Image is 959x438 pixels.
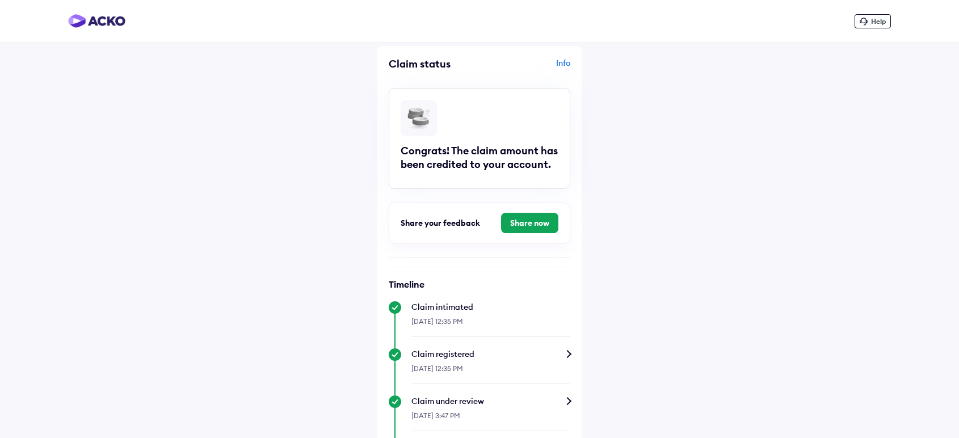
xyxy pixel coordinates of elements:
[482,57,570,79] div: Info
[389,57,477,70] div: Claim status
[411,301,570,313] div: Claim intimated
[411,407,570,431] div: [DATE] 3:47 PM
[401,218,480,228] span: Share your feedback
[401,144,558,171] div: Congrats! The claim amount has been credited to your account.
[411,395,570,407] div: Claim under review
[871,17,886,26] span: Help
[68,14,125,28] img: horizontal-gradient.png
[411,348,570,360] div: Claim registered
[501,213,558,233] button: Share now
[389,279,570,290] h6: Timeline
[411,360,570,384] div: [DATE] 12:35 PM
[411,313,570,337] div: [DATE] 12:35 PM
